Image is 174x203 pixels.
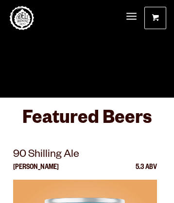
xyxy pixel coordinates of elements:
[126,7,137,27] a: Menu
[10,6,34,30] a: Odell Home
[136,164,157,180] p: 5.3 ABV
[13,147,157,164] p: 90 Shilling Ale
[13,107,161,137] h3: Featured Beers
[13,164,59,180] p: [PERSON_NAME]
